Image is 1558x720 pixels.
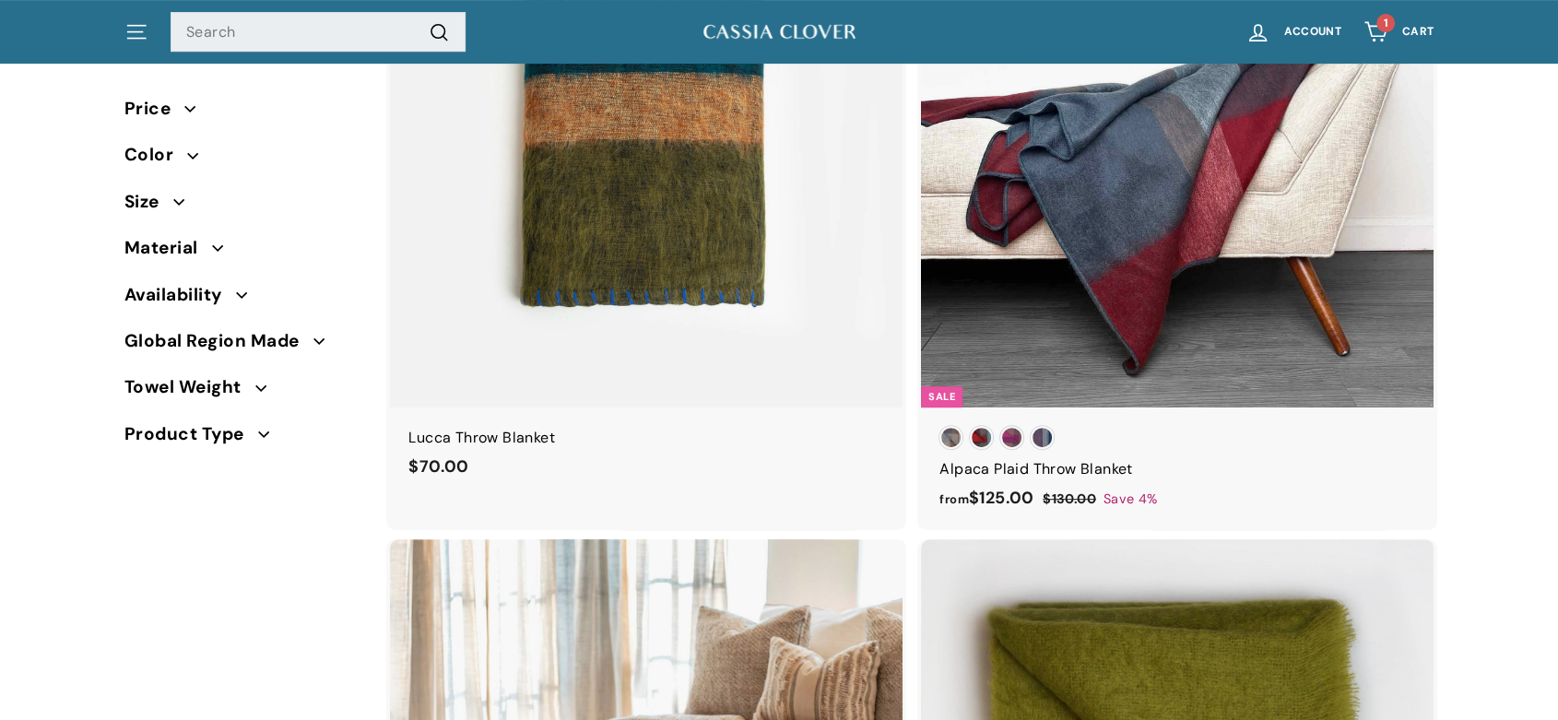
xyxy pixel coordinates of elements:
button: Color [124,136,360,183]
button: Global Region Made [124,323,360,369]
span: Cart [1402,26,1434,38]
span: Product Type [124,420,258,448]
button: Material [124,230,360,276]
span: $130.00 [1043,490,1096,507]
span: $70.00 [408,455,468,478]
button: Availability [124,277,360,323]
span: Save 4% [1104,489,1158,510]
span: Account [1284,26,1341,38]
button: Towel Weight [124,369,360,415]
span: 1 [1384,16,1388,30]
span: Material [124,234,212,262]
button: Size [124,183,360,230]
input: Search [171,12,466,53]
span: Color [124,141,187,169]
span: Global Region Made [124,327,313,355]
span: $125.00 [939,487,1033,509]
div: Alpaca Plaid Throw Blanket [939,457,1415,481]
span: from [939,491,969,507]
a: Cart [1352,5,1445,59]
button: Product Type [124,416,360,462]
span: Availability [124,281,236,309]
div: Lucca Throw Blanket [408,426,884,450]
span: Towel Weight [124,373,255,401]
button: Price [124,90,360,136]
span: Size [124,188,173,216]
div: Sale [921,386,962,407]
a: Account [1234,5,1352,59]
span: Price [124,95,184,123]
